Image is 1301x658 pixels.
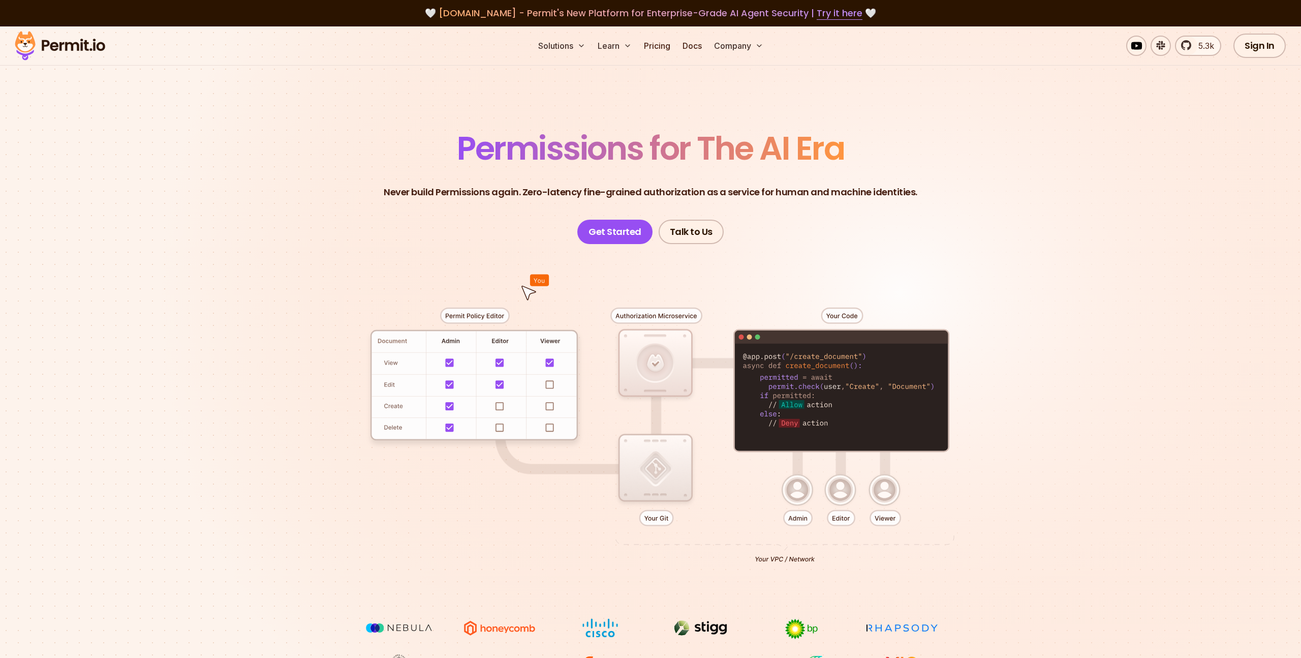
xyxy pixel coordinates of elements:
[659,220,724,244] a: Talk to Us
[663,618,739,638] img: Stigg
[10,28,110,63] img: Permit logo
[763,618,840,640] img: bp
[1175,36,1221,56] a: 5.3k
[457,126,844,171] span: Permissions for The AI Era
[1192,40,1214,52] span: 5.3k
[384,185,917,199] p: Never build Permissions again. Zero-latency fine-grained authorization as a service for human and...
[864,618,940,638] img: Rhapsody Health
[439,7,862,19] span: [DOMAIN_NAME] - Permit's New Platform for Enterprise-Grade AI Agent Security |
[640,36,674,56] a: Pricing
[577,220,653,244] a: Get Started
[594,36,636,56] button: Learn
[534,36,590,56] button: Solutions
[817,7,862,20] a: Try it here
[461,618,538,638] img: Honeycomb
[361,618,437,638] img: Nebula
[678,36,706,56] a: Docs
[24,6,1277,20] div: 🤍 🤍
[1233,34,1286,58] a: Sign In
[710,36,767,56] button: Company
[562,618,638,638] img: Cisco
